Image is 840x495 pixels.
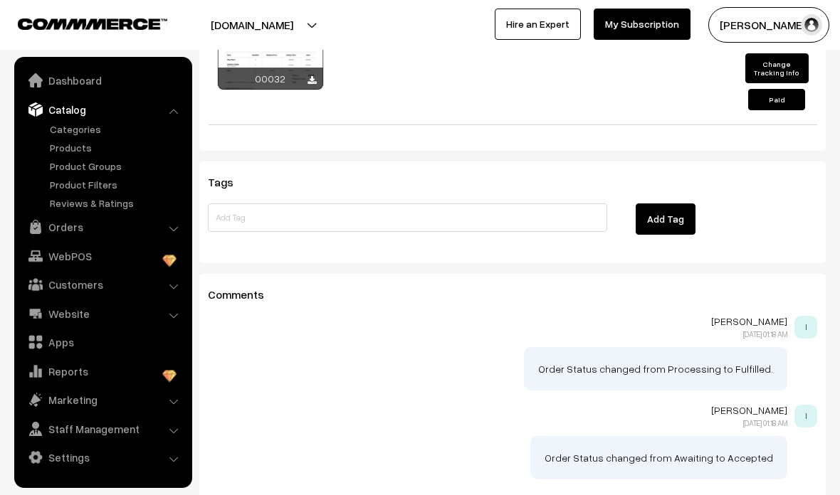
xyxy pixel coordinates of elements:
a: Customers [18,272,187,297]
button: Paid [748,89,805,110]
span: Comments [208,287,281,302]
span: I [794,405,817,427]
button: Add Tag [636,203,695,235]
a: Apps [18,329,187,355]
span: I [794,316,817,339]
img: user [801,14,822,36]
a: Website [18,301,187,326]
a: Product Groups [46,159,187,174]
button: [PERSON_NAME]… [708,7,829,43]
p: Order Status changed from Awaiting to Accepted [545,450,773,465]
a: Staff Management [18,416,187,442]
a: WebPOS [18,243,187,269]
a: Reports [18,358,187,384]
a: Catalog [18,97,187,122]
a: Orders [18,214,187,240]
button: [DOMAIN_NAME] [161,7,343,43]
td: [DATE] 11:59 PM [643,9,730,124]
p: Order Status changed from Processing to Fulfilled. [538,361,773,376]
a: Product Filters [46,177,187,192]
input: Add Tag [208,203,607,232]
button: Change Tracking Info [745,53,808,83]
p: [PERSON_NAME] [208,316,787,327]
a: Products [46,140,187,155]
a: COMMMERCE [18,14,142,31]
span: Tags [208,175,251,189]
a: Dashboard [18,68,187,93]
span: [DATE] 01:18 AM [743,329,787,339]
a: Hire an Expert [495,9,581,40]
td: Shiprocket [382,9,469,124]
span: [DATE] 01:18 AM [743,418,787,427]
td: 7X107128699 [469,9,556,124]
a: My Subscription [594,9,691,40]
td: [DATE] 01:27 AM [556,9,643,124]
div: 00032 [218,68,323,90]
a: Reviews & Ratings [46,196,187,211]
img: COMMMERCE [18,18,167,29]
a: Categories [46,122,187,137]
a: Settings [18,445,187,470]
a: Marketing [18,387,187,412]
p: [PERSON_NAME] [208,405,787,416]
